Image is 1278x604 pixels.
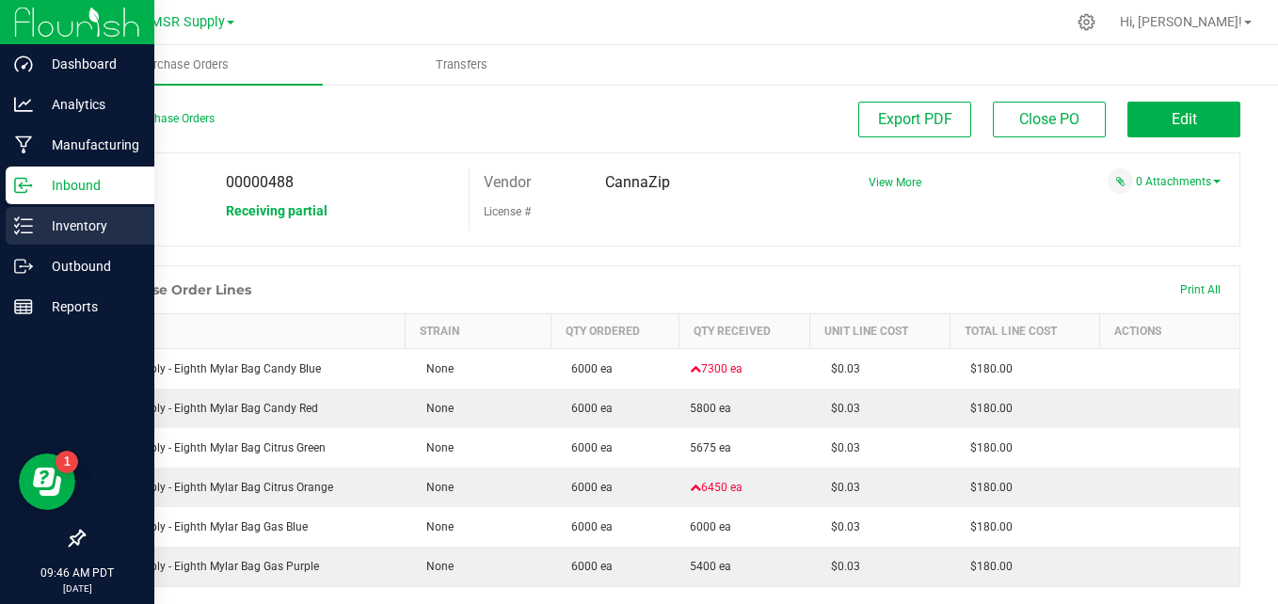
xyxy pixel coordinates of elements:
[114,56,254,73] span: Purchase Orders
[226,203,327,218] span: Receiving partial
[484,198,531,226] label: License #
[96,479,394,496] div: SMS Supply - Eighth Mylar Bag Citrus Orange
[562,560,613,573] span: 6000 ea
[96,360,394,377] div: SMS Supply - Eighth Mylar Bag Candy Blue
[822,520,860,533] span: $0.03
[96,558,394,575] div: SMS Supply - Eighth Mylar Bag Gas Purple
[14,216,33,235] inline-svg: Inventory
[19,453,75,510] iframe: Resource center
[822,481,860,494] span: $0.03
[96,439,394,456] div: SMS Supply - Eighth Mylar Bag Citrus Green
[85,314,406,349] th: Item
[8,564,146,581] p: 09:46 AM PDT
[417,560,454,573] span: None
[993,102,1106,137] button: Close PO
[1172,110,1197,128] span: Edit
[562,481,613,494] span: 6000 ea
[605,173,670,191] span: CannaZip
[822,560,860,573] span: $0.03
[14,257,33,276] inline-svg: Outbound
[810,314,950,349] th: Unit Line Cost
[226,173,294,191] span: 00000488
[961,402,1013,415] span: $180.00
[1180,283,1221,296] span: Print All
[858,102,971,137] button: Export PDF
[417,441,454,454] span: None
[690,360,743,377] span: 7300 ea
[33,53,146,75] p: Dashboard
[961,441,1013,454] span: $180.00
[679,314,810,349] th: Qty Received
[961,560,1013,573] span: $180.00
[1108,168,1133,194] span: Attach a document
[410,56,513,73] span: Transfers
[45,45,323,85] a: Purchase Orders
[961,520,1013,533] span: $180.00
[1120,14,1242,29] span: Hi, [PERSON_NAME]!
[417,362,454,375] span: None
[690,558,731,575] span: 5400 ea
[8,581,146,596] p: [DATE]
[690,479,743,496] span: 6450 ea
[56,451,78,473] iframe: Resource center unread badge
[1075,13,1098,31] div: Manage settings
[33,215,146,237] p: Inventory
[406,314,551,349] th: Strain
[151,14,225,30] span: MSR Supply
[14,135,33,154] inline-svg: Manufacturing
[1127,102,1240,137] button: Edit
[562,520,613,533] span: 6000 ea
[33,255,146,278] p: Outbound
[961,362,1013,375] span: $180.00
[1100,314,1239,349] th: Actions
[14,297,33,316] inline-svg: Reports
[822,402,860,415] span: $0.03
[14,95,33,114] inline-svg: Analytics
[484,168,531,197] label: Vendor
[33,295,146,318] p: Reports
[103,282,251,297] h1: Purchase Order Lines
[33,93,146,116] p: Analytics
[562,441,613,454] span: 6000 ea
[950,314,1099,349] th: Total Line Cost
[562,362,613,375] span: 6000 ea
[878,110,952,128] span: Export PDF
[417,520,454,533] span: None
[33,174,146,197] p: Inbound
[690,518,731,535] span: 6000 ea
[14,176,33,195] inline-svg: Inbound
[551,314,679,349] th: Qty Ordered
[1136,175,1221,188] a: 0 Attachments
[417,481,454,494] span: None
[1019,110,1079,128] span: Close PO
[869,176,921,189] a: View More
[33,134,146,156] p: Manufacturing
[14,55,33,73] inline-svg: Dashboard
[822,362,860,375] span: $0.03
[417,402,454,415] span: None
[96,400,394,417] div: SMS Supply - Eighth Mylar Bag Candy Red
[323,45,600,85] a: Transfers
[961,481,1013,494] span: $180.00
[562,402,613,415] span: 6000 ea
[96,518,394,535] div: SMS Supply - Eighth Mylar Bag Gas Blue
[690,400,731,417] span: 5800 ea
[690,439,731,456] span: 5675 ea
[822,441,860,454] span: $0.03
